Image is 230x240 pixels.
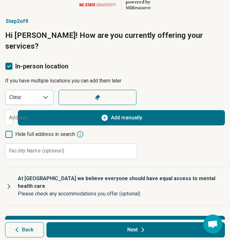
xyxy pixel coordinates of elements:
button: Add manually [18,110,225,125]
button: Add another in-person location [5,216,225,231]
span: Hide full address in search [15,131,75,138]
span: Add manually [111,114,142,122]
span: Back [22,227,33,232]
summary: At [GEOGRAPHIC_DATA] we believe everyone should have equal access to mental health carePlease che... [5,167,225,205]
p: Please check any accommodations you offer (optional) [18,190,220,198]
a: Open chat [203,215,222,234]
p: Hi [PERSON_NAME]! How are you currently offering your services? [5,30,225,52]
p: At [GEOGRAPHIC_DATA] we believe everyone should have equal access to mental health care [18,175,220,190]
button: Back [5,222,44,237]
label: Facility Name (optional) [9,148,64,153]
p: If you have multiple locations you can add them later [5,77,225,85]
div: Clinic [9,94,21,101]
span: In-person location [15,62,68,70]
button: Next [46,222,225,237]
p: Step 2 of 9 [5,18,225,25]
label: Address [9,115,28,120]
